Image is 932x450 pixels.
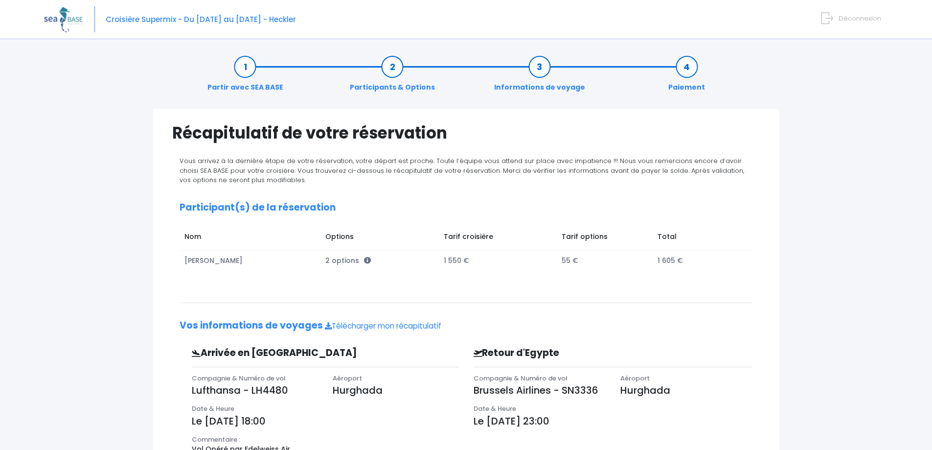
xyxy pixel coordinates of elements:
h1: Récapitulatif de votre réservation [172,123,760,142]
p: Lufthansa - LH4480 [192,383,318,398]
td: 1 550 € [439,251,557,271]
span: Compagnie & Numéro de vol [474,374,568,383]
span: Compagnie & Numéro de vol [192,374,286,383]
a: Télécharger mon récapitulatif [325,321,441,331]
td: [PERSON_NAME] [180,251,321,271]
a: Informations de voyage [489,62,590,93]
td: Tarif croisière [439,227,557,250]
h3: Retour d'Egypte [466,348,686,359]
span: Commentaire : [192,435,240,444]
span: <p style='text-align:left; padding : 10px; padding-bottom:0; margin-bottom:10px'> - Assurance DAN... [364,256,371,265]
td: 1 605 € [653,251,743,271]
h3: Arrivée en [GEOGRAPHIC_DATA] [184,348,396,359]
a: Partir avec SEA BASE [203,62,288,93]
p: Brussels Airlines - SN3336 [474,383,606,398]
p: Hurghada [333,383,459,398]
a: Paiement [663,62,710,93]
p: Le [DATE] 23:00 [474,414,753,428]
h2: Participant(s) de la réservation [180,202,752,213]
span: Aéroport [620,374,650,383]
td: 55 € [557,251,653,271]
span: Date & Heure [474,404,516,413]
span: Déconnexion [839,14,881,23]
td: Tarif options [557,227,653,250]
td: Total [653,227,743,250]
span: Aéroport [333,374,362,383]
p: Le [DATE] 18:00 [192,414,459,428]
span: 2 options [325,256,371,265]
td: Options [321,227,439,250]
span: Croisière Supermix - Du [DATE] au [DATE] - Heckler [106,14,296,24]
span: Date & Heure [192,404,234,413]
a: Participants & Options [345,62,440,93]
td: Nom [180,227,321,250]
h2: Vos informations de voyages [180,320,752,332]
span: Vous arrivez à la dernière étape de votre réservation, votre départ est proche. Toute l’équipe vo... [180,156,744,185]
p: Hurghada [620,383,752,398]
